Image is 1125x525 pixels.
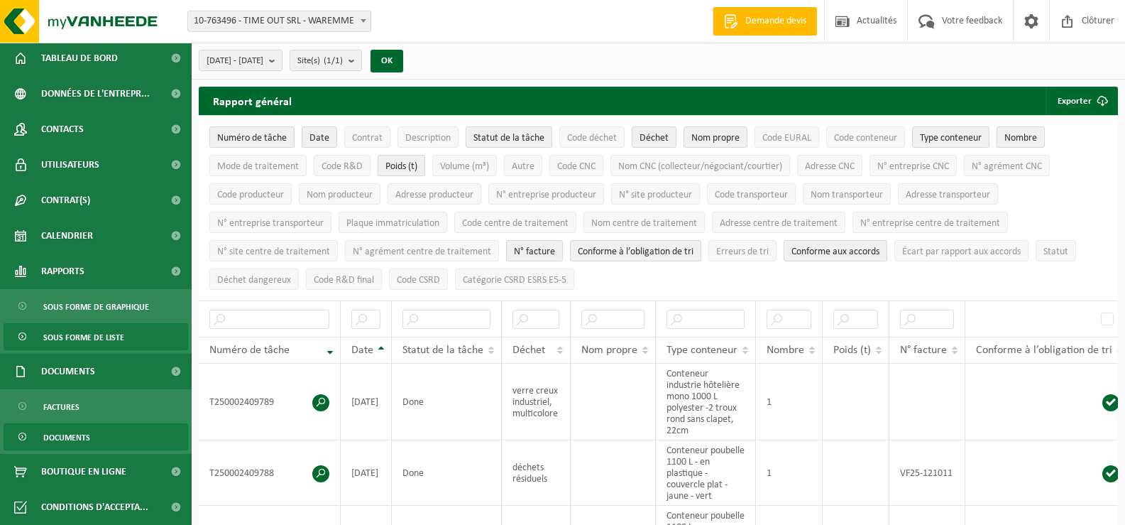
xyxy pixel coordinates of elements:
span: Statut [1043,247,1068,257]
span: Adresse CNC [805,161,855,172]
button: Code EURALCode EURAL: Activate to sort [754,126,819,148]
span: Numéro de tâche [217,133,287,144]
span: Code EURAL [762,133,811,144]
span: Code conteneur [834,133,897,144]
span: Code R&D [322,161,363,172]
span: Adresse producteur [395,190,473,200]
button: Écart par rapport aux accordsÉcart par rapport aux accords: Activate to sort [894,240,1028,261]
button: Nom transporteurNom transporteur: Activate to sort [803,183,891,205]
button: Exporter [1046,87,1116,115]
span: Adresse centre de traitement [720,218,838,229]
span: Nom CNC (collecteur/négociant/courtier) [618,161,782,172]
td: 1 [756,440,823,506]
button: N° entreprise transporteurN° entreprise transporteur: Activate to sort [209,212,331,233]
button: NombreNombre: Activate to sort [997,126,1045,148]
span: Boutique en ligne [41,454,126,489]
td: [DATE] [341,364,392,440]
span: Écart par rapport aux accords [902,247,1021,257]
td: déchets résiduels [502,440,571,506]
button: Catégorie CSRD ESRS E5-5Catégorie CSRD ESRS E5-5: Activate to sort [455,269,574,290]
span: Conforme aux accords [791,247,879,257]
span: Déchet [512,345,545,356]
span: Numéro de tâche [209,345,290,356]
span: Code déchet [567,133,617,144]
button: Code conteneurCode conteneur: Activate to sort [826,126,905,148]
span: Calendrier [41,218,93,254]
a: Sous forme de graphique [4,293,188,320]
span: Code centre de traitement [462,218,569,229]
button: Site(s)(1/1) [290,50,362,71]
span: Statut de la tâche [402,345,483,356]
button: Déchet dangereux : Activate to sort [209,269,299,290]
span: Catégorie CSRD ESRS E5-5 [463,275,566,286]
span: Code producteur [217,190,284,200]
button: Nom CNC (collecteur/négociant/courtier)Nom CNC (collecteur/négociant/courtier): Activate to sort [610,155,790,176]
button: Adresse producteurAdresse producteur: Activate to sort [388,183,481,205]
span: N° facture [514,247,555,257]
span: N° entreprise CNC [877,161,949,172]
span: Conditions d'accepta... [41,489,148,525]
button: [DATE] - [DATE] [199,50,282,71]
td: Done [392,364,502,440]
button: Conforme aux accords : Activate to sort [784,240,887,261]
span: Contrat [352,133,383,144]
span: Date [351,345,373,356]
td: Conteneur poubelle 1100 L - en plastique - couvercle plat - jaune - vert [656,440,756,506]
span: Volume (m³) [440,161,489,172]
button: ContratContrat: Activate to sort [344,126,390,148]
button: Code R&DCode R&amp;D: Activate to sort [314,155,371,176]
button: Code déchetCode déchet: Activate to sort [559,126,625,148]
span: N° entreprise producteur [496,190,596,200]
span: Type conteneur [920,133,982,144]
button: AutreAutre: Activate to sort [504,155,542,176]
a: Sous forme de liste [4,323,188,350]
span: Code CNC [557,161,596,172]
button: Poids (t)Poids (t): Activate to sort [378,155,425,176]
span: Nom centre de traitement [591,218,697,229]
count: (1/1) [324,56,343,65]
button: DéchetDéchet: Activate to sort [632,126,676,148]
span: Données de l'entrepr... [41,76,150,112]
button: Type conteneurType conteneur: Activate to sort [912,126,989,148]
td: 1 [756,364,823,440]
span: N° facture [900,345,947,356]
span: N° entreprise transporteur [217,218,324,229]
span: Conforme à l’obligation de tri [578,247,693,257]
span: Nom propre [691,133,740,144]
span: Statut de la tâche [473,133,544,144]
button: Adresse transporteurAdresse transporteur: Activate to sort [898,183,998,205]
span: Code R&D final [314,275,374,286]
button: Erreurs de triErreurs de tri: Activate to sort [708,240,776,261]
span: Nombre [1004,133,1037,144]
span: Code transporteur [715,190,788,200]
td: VF25-121011 [889,440,965,506]
span: Nom producteur [307,190,373,200]
button: Conforme à l’obligation de tri : Activate to sort [570,240,701,261]
button: Code producteurCode producteur: Activate to sort [209,183,292,205]
button: Code R&D finalCode R&amp;D final: Activate to sort [306,269,382,290]
button: Volume (m³)Volume (m³): Activate to sort [432,155,497,176]
span: N° site producteur [619,190,692,200]
td: [DATE] [341,440,392,506]
button: Code centre de traitementCode centre de traitement: Activate to sort [454,212,576,233]
a: Documents [4,423,188,450]
button: StatutStatut: Activate to sort [1036,240,1076,261]
button: Nom producteurNom producteur: Activate to sort [299,183,380,205]
button: N° site producteurN° site producteur : Activate to sort [611,183,700,205]
button: Nom propreNom propre: Activate to sort [684,126,747,148]
span: Nom transporteur [811,190,883,200]
td: T250002409788 [199,440,341,506]
button: Adresse centre de traitementAdresse centre de traitement: Activate to sort [712,212,845,233]
span: Poids (t) [833,345,871,356]
span: Nom propre [581,345,637,356]
span: Mode de traitement [217,161,299,172]
h2: Rapport général [199,87,306,115]
button: Mode de traitementMode de traitement: Activate to sort [209,155,307,176]
button: Numéro de tâcheNuméro de tâche: Activate to remove sorting [209,126,295,148]
span: Plaque immatriculation [346,218,439,229]
button: Nom centre de traitementNom centre de traitement: Activate to sort [583,212,705,233]
td: Conteneur industrie hôtelière mono 1000 L polyester -2 troux rond sans clapet, 22cm [656,364,756,440]
span: Documents [41,354,95,389]
span: Utilisateurs [41,147,99,183]
span: Date [309,133,329,144]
